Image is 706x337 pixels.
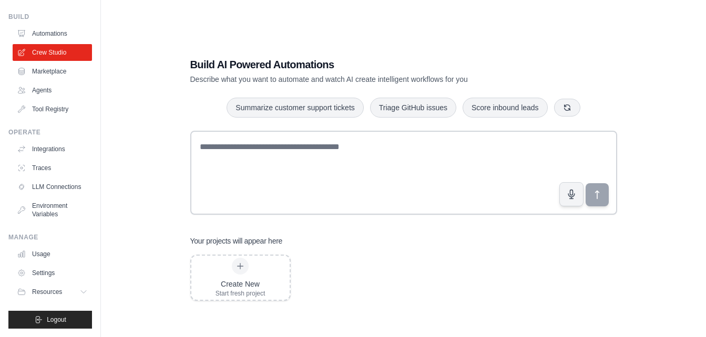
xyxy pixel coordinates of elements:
[13,101,92,118] a: Tool Registry
[13,246,92,262] a: Usage
[8,311,92,329] button: Logout
[190,236,283,246] h3: Your projects will appear here
[13,25,92,42] a: Automations
[370,98,456,118] button: Triage GitHub issues
[227,98,363,118] button: Summarize customer support tickets
[554,99,580,117] button: Get new suggestions
[13,82,92,99] a: Agents
[13,197,92,223] a: Environment Variables
[13,160,92,176] a: Traces
[8,233,92,241] div: Manage
[13,63,92,80] a: Marketplace
[190,74,544,85] p: Describe what you want to automate and watch AI create intelligent workflows for you
[13,265,92,281] a: Settings
[559,182,584,206] button: Click to speak your automation idea
[216,279,265,289] div: Create New
[13,44,92,61] a: Crew Studio
[8,13,92,21] div: Build
[463,98,548,118] button: Score inbound leads
[190,57,544,72] h1: Build AI Powered Automations
[216,289,265,298] div: Start fresh project
[13,283,92,300] button: Resources
[32,288,62,296] span: Resources
[653,287,706,337] iframe: Chat Widget
[47,315,66,324] span: Logout
[13,178,92,195] a: LLM Connections
[13,141,92,157] a: Integrations
[8,128,92,136] div: Operate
